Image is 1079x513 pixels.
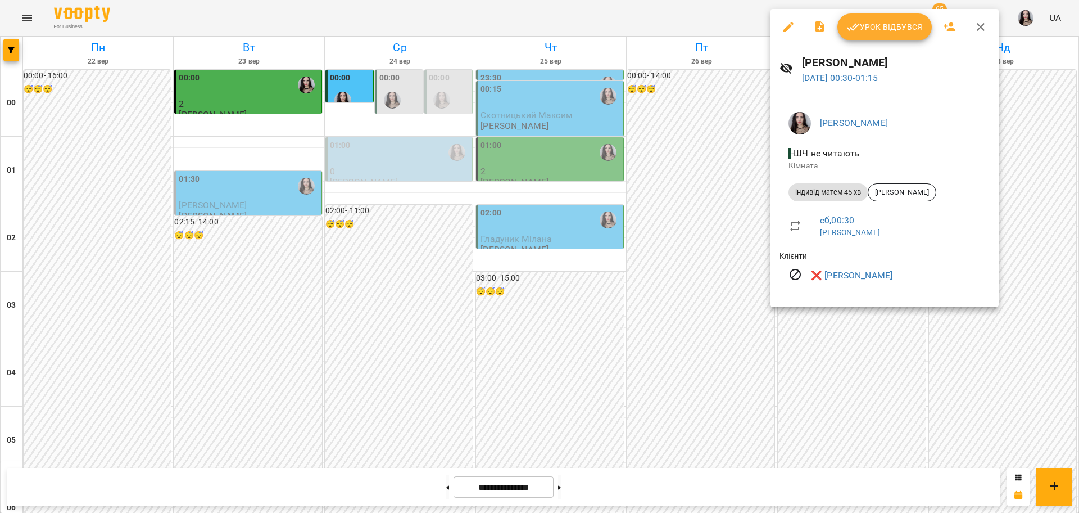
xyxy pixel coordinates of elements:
[837,13,932,40] button: Урок відбувся
[811,269,892,282] a: ❌ [PERSON_NAME]
[868,187,936,197] span: [PERSON_NAME]
[788,187,868,197] span: індивід матем 45 хв
[788,268,802,281] svg: Візит скасовано
[846,20,923,34] span: Урок відбувся
[802,54,990,71] h6: [PERSON_NAME]
[820,118,888,128] a: [PERSON_NAME]
[868,183,936,201] div: [PERSON_NAME]
[820,215,854,226] a: сб , 00:30
[802,73,878,83] a: [DATE] 00:30-01:15
[788,148,862,159] span: - ШЧ не читають
[788,160,981,172] p: Кімната
[779,250,990,294] ul: Клієнти
[820,228,880,237] a: [PERSON_NAME]
[788,112,811,134] img: 23d2127efeede578f11da5c146792859.jpg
